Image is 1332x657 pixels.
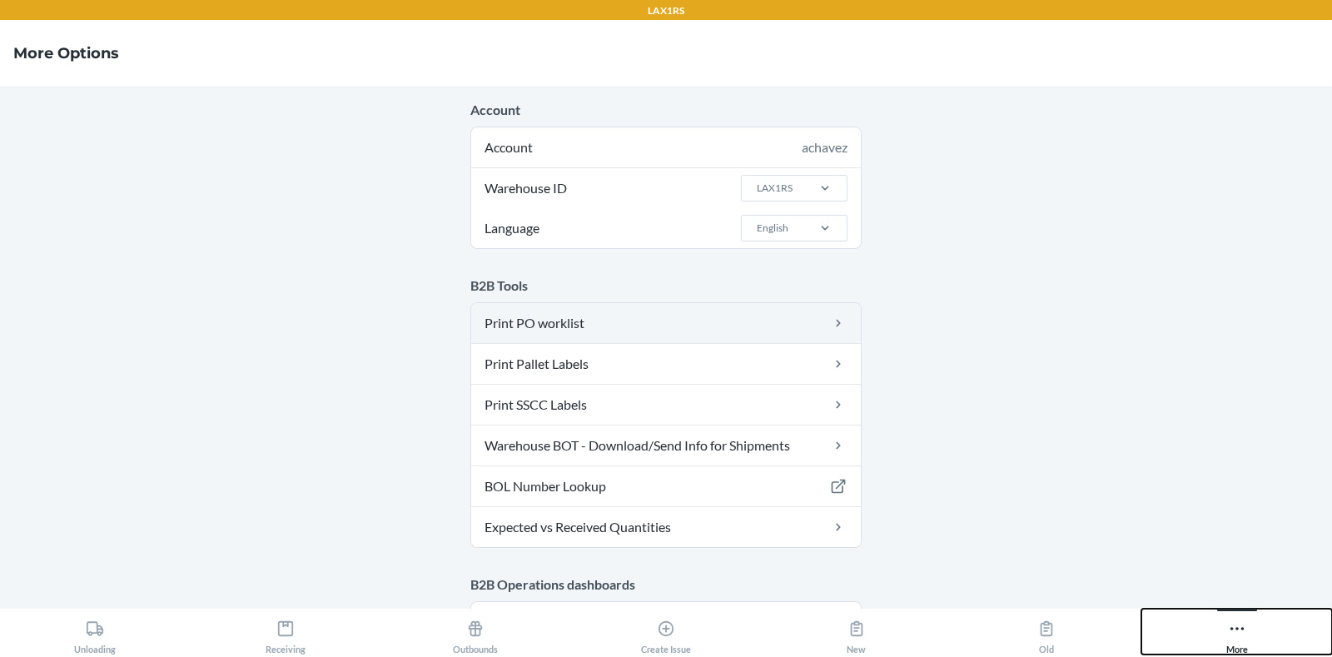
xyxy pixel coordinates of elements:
[470,575,862,595] p: B2B Operations dashboards
[74,613,116,655] div: Unloading
[847,613,866,655] div: New
[380,609,571,655] button: Outbounds
[1226,613,1248,655] div: More
[471,385,861,425] a: Print SSCC Labels
[13,42,119,64] h4: More Options
[757,181,793,196] div: LAX1RS
[471,466,861,506] a: BOL Number Lookup
[757,221,788,236] div: English
[470,100,862,120] p: Account
[471,426,861,465] a: Warehouse BOT - Download/Send Info for Shipments
[1037,613,1056,655] div: Old
[571,609,762,655] button: Create Issue
[648,3,684,18] p: LAX1RS
[802,137,847,157] div: achavez
[471,344,861,384] a: Print Pallet Labels
[470,276,862,296] p: B2B Tools
[952,609,1142,655] button: Old
[482,208,542,248] span: Language
[471,507,861,547] a: Expected vs Received Quantities
[755,181,757,196] input: Warehouse IDLAX1RS
[482,168,569,208] span: Warehouse ID
[755,221,757,236] input: LanguageEnglish
[471,127,861,167] div: Account
[641,613,691,655] div: Create Issue
[453,613,498,655] div: Outbounds
[266,613,306,655] div: Receiving
[471,602,861,642] a: Operating Metrics Dashboard
[1141,609,1332,655] button: More
[471,303,861,343] a: Print PO worklist
[191,609,381,655] button: Receiving
[761,609,952,655] button: New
